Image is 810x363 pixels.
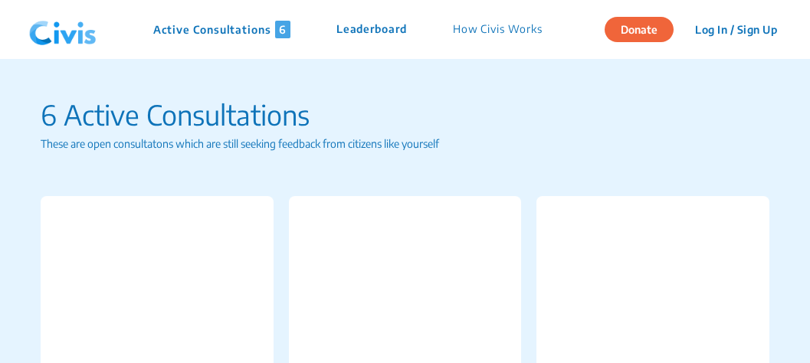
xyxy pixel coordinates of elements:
[41,94,769,136] p: 6 Active Consultations
[275,21,290,38] span: 6
[605,21,685,36] a: Donate
[153,21,290,38] p: Active Consultations
[23,7,103,53] img: navlogo.png
[453,21,543,38] p: How Civis Works
[685,18,787,41] button: Log In / Sign Up
[336,21,407,38] p: Leaderboard
[605,17,674,42] button: Donate
[41,136,769,152] p: These are open consultatons which are still seeking feedback from citizens like yourself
